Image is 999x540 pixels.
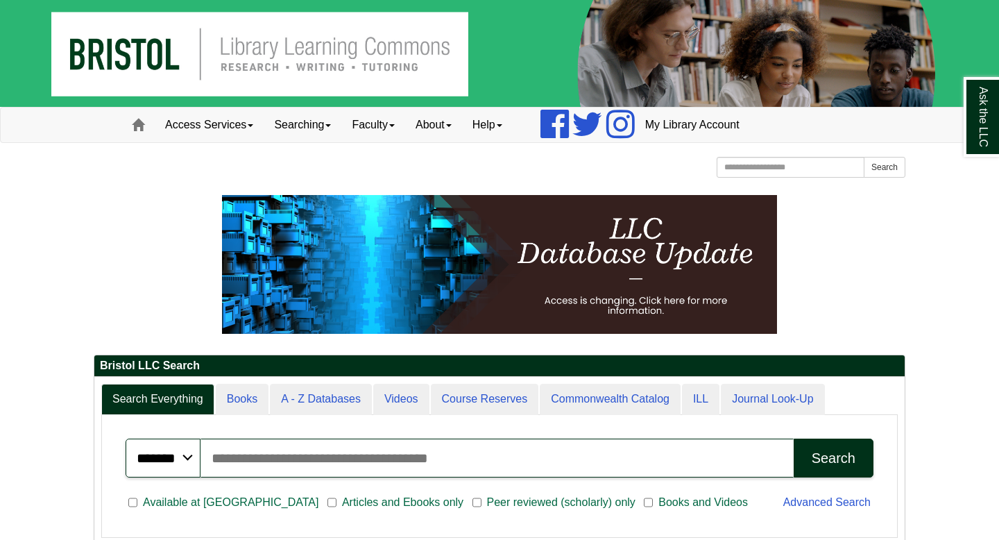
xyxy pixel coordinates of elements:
img: HTML tutorial [222,195,777,334]
a: About [405,108,462,142]
span: Articles and Ebooks only [336,494,469,511]
input: Articles and Ebooks only [327,496,336,509]
input: Books and Videos [644,496,653,509]
a: A - Z Databases [270,384,372,415]
a: Commonwealth Catalog [540,384,681,415]
a: Journal Look-Up [721,384,824,415]
input: Available at [GEOGRAPHIC_DATA] [128,496,137,509]
span: Available at [GEOGRAPHIC_DATA] [137,494,324,511]
a: ILL [682,384,719,415]
a: Videos [373,384,429,415]
a: Access Services [155,108,264,142]
div: Search [812,450,855,466]
a: My Library Account [635,108,750,142]
a: Books [216,384,268,415]
a: Advanced Search [783,496,871,508]
a: Search Everything [101,384,214,415]
a: Searching [264,108,341,142]
button: Search [864,157,905,178]
span: Peer reviewed (scholarly) only [481,494,641,511]
a: Faculty [341,108,405,142]
input: Peer reviewed (scholarly) only [472,496,481,509]
a: Help [462,108,513,142]
a: Course Reserves [431,384,539,415]
button: Search [794,439,873,478]
h2: Bristol LLC Search [94,355,905,377]
span: Books and Videos [653,494,753,511]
